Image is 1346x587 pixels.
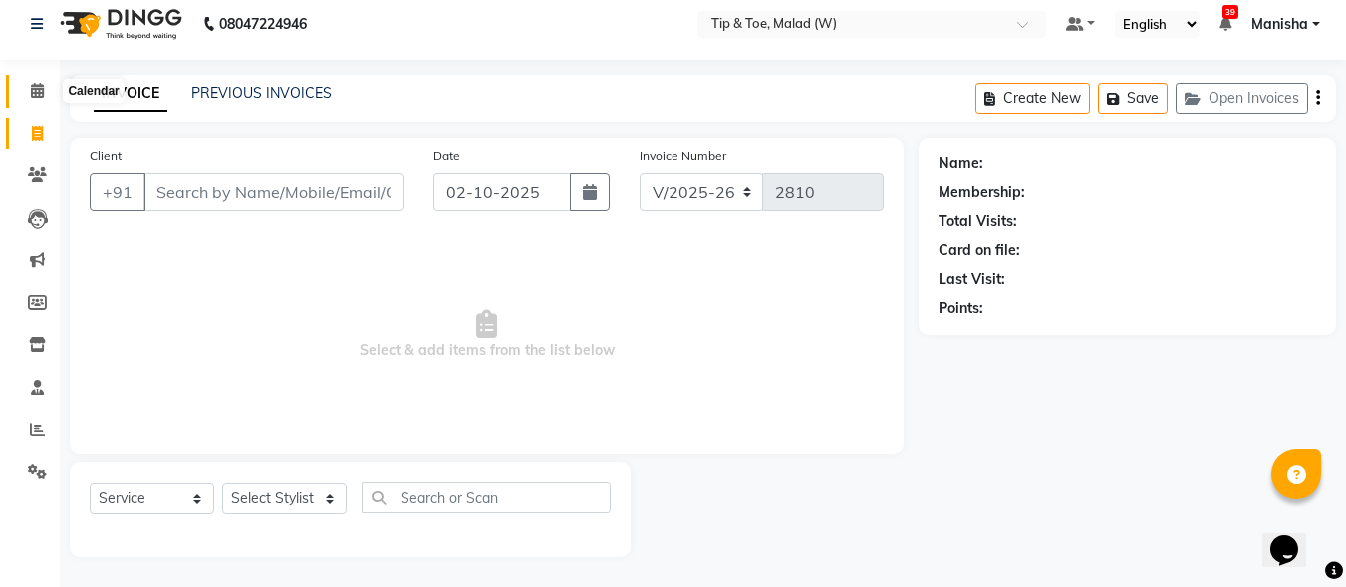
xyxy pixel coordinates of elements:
[1251,14,1308,35] span: Manisha
[1098,83,1168,114] button: Save
[63,79,124,103] div: Calendar
[939,211,1017,232] div: Total Visits:
[1219,15,1231,33] a: 39
[1222,5,1238,19] span: 39
[939,182,1025,203] div: Membership:
[975,83,1090,114] button: Create New
[1176,83,1308,114] button: Open Invoices
[1262,507,1326,567] iframe: chat widget
[90,147,122,165] label: Client
[362,482,611,513] input: Search or Scan
[433,147,460,165] label: Date
[939,153,983,174] div: Name:
[939,298,983,319] div: Points:
[939,240,1020,261] div: Card on file:
[90,173,145,211] button: +91
[143,173,404,211] input: Search by Name/Mobile/Email/Code
[640,147,726,165] label: Invoice Number
[90,235,884,435] span: Select & add items from the list below
[939,269,1005,290] div: Last Visit:
[191,84,332,102] a: PREVIOUS INVOICES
